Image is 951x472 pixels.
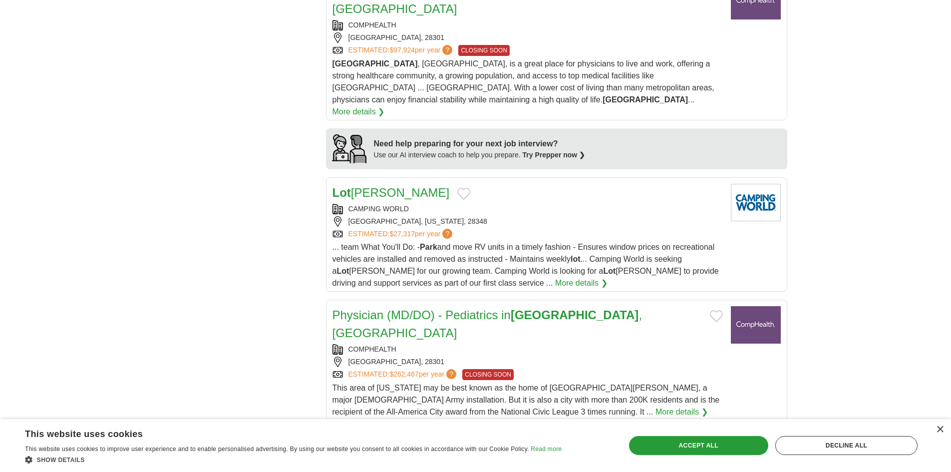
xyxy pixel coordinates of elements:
span: ? [446,369,456,379]
a: ESTIMATED:$27,317per year? [348,229,455,239]
span: Show details [37,457,85,464]
span: CLOSING SOON [462,369,514,380]
div: [GEOGRAPHIC_DATA], [US_STATE], 28348 [332,216,723,227]
span: ? [442,229,452,239]
img: Camping World logo [731,184,781,221]
a: More details ❯ [332,106,385,118]
a: Read more, opens a new window [531,446,562,453]
a: Lot[PERSON_NAME] [332,186,450,199]
a: More details ❯ [555,277,608,289]
span: ? [442,45,452,55]
a: Physician (MD/DO) - Pediatrics in[GEOGRAPHIC_DATA], [GEOGRAPHIC_DATA] [332,308,642,340]
span: ... team What You'll Do: - and move RV units in a timely fashion - Ensures window prices on recre... [332,243,719,287]
div: [GEOGRAPHIC_DATA], 28301 [332,357,723,367]
strong: [GEOGRAPHIC_DATA] [332,59,418,68]
div: This website uses cookies [25,425,537,440]
strong: lot [571,255,581,263]
div: Close [936,426,944,434]
span: This website uses cookies to improve user experience and to enable personalised advertising. By u... [25,446,529,453]
span: $262,467 [389,370,418,378]
a: Try Prepper now ❯ [523,151,586,159]
div: Need help preparing for your next job interview? [374,138,586,150]
a: More details ❯ [655,406,708,418]
span: $27,317 [389,230,415,238]
a: COMPHEALTH [348,21,396,29]
a: CAMPING WORLD [348,205,409,213]
div: Accept all [629,436,768,455]
strong: Lot [336,267,349,275]
strong: Park [420,243,437,251]
strong: [GEOGRAPHIC_DATA] [603,95,688,104]
span: , [GEOGRAPHIC_DATA], is a great place for physicians to live and work, offering a strong healthca... [332,59,714,104]
div: [GEOGRAPHIC_DATA], 28301 [332,32,723,43]
button: Add to favorite jobs [710,310,723,322]
span: This area of [US_STATE] may be best known as the home of [GEOGRAPHIC_DATA][PERSON_NAME], a major ... [332,384,720,416]
span: $97,924 [389,46,415,54]
strong: Lot [332,186,351,199]
a: ESTIMATED:$262,467per year? [348,369,459,380]
button: Add to favorite jobs [457,188,470,200]
img: CompHealth logo [731,306,781,344]
div: Use our AI interview coach to help you prepare. [374,150,586,160]
div: Decline all [775,436,918,455]
span: CLOSING SOON [458,45,510,56]
a: COMPHEALTH [348,345,396,353]
div: Show details [25,455,562,465]
a: ESTIMATED:$97,924per year? [348,45,455,56]
strong: [GEOGRAPHIC_DATA] [511,308,638,322]
strong: Lot [604,267,616,275]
